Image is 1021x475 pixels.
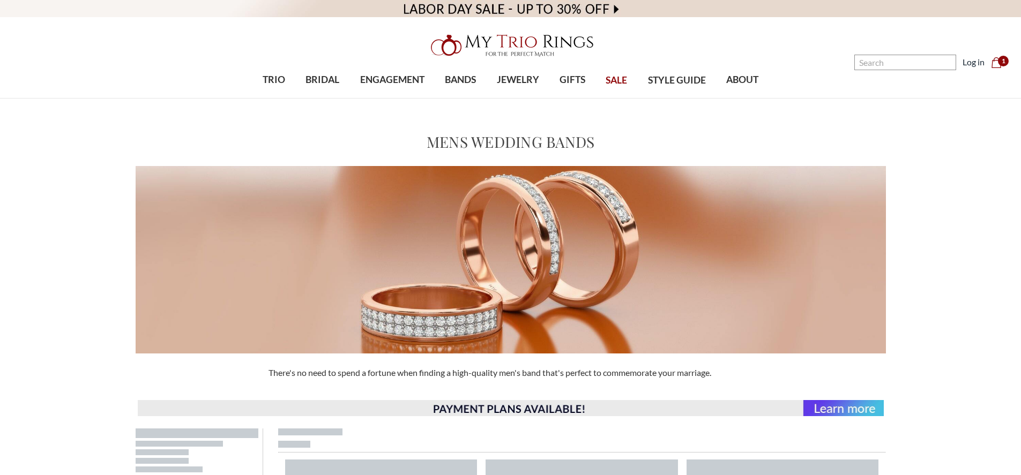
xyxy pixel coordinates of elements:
[427,131,595,153] h1: Mens Wedding Bands
[295,63,349,97] a: BRIDAL
[512,97,523,99] button: submenu toggle
[606,73,627,87] span: SALE
[737,97,748,99] button: submenu toggle
[360,73,424,87] span: ENGAGEMENT
[567,97,578,99] button: submenu toggle
[497,73,539,87] span: JEWELRY
[350,63,435,97] a: ENGAGEMENT
[269,97,279,99] button: submenu toggle
[716,63,769,97] a: ABOUT
[387,97,398,99] button: submenu toggle
[262,366,759,379] div: There's no need to spend a fortune when finding a high-quality men's band that's perfect to comme...
[425,28,597,63] img: My Trio Rings
[549,63,595,97] a: GIFTS
[991,57,1002,68] svg: cart.cart_preview
[263,73,285,87] span: TRIO
[455,97,466,99] button: submenu toggle
[252,63,295,97] a: TRIO
[317,97,328,99] button: submenu toggle
[648,73,706,87] span: STYLE GUIDE
[435,63,486,97] a: BANDS
[560,73,585,87] span: GIFTS
[854,55,956,70] input: Search
[486,63,549,97] a: JEWELRY
[296,28,725,63] a: My Trio Rings
[726,73,758,87] span: ABOUT
[595,63,637,98] a: SALE
[445,73,476,87] span: BANDS
[963,56,985,69] a: Log in
[305,73,339,87] span: BRIDAL
[991,56,1008,69] a: Cart with 0 items
[998,56,1009,66] span: 1
[637,63,716,98] a: STYLE GUIDE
